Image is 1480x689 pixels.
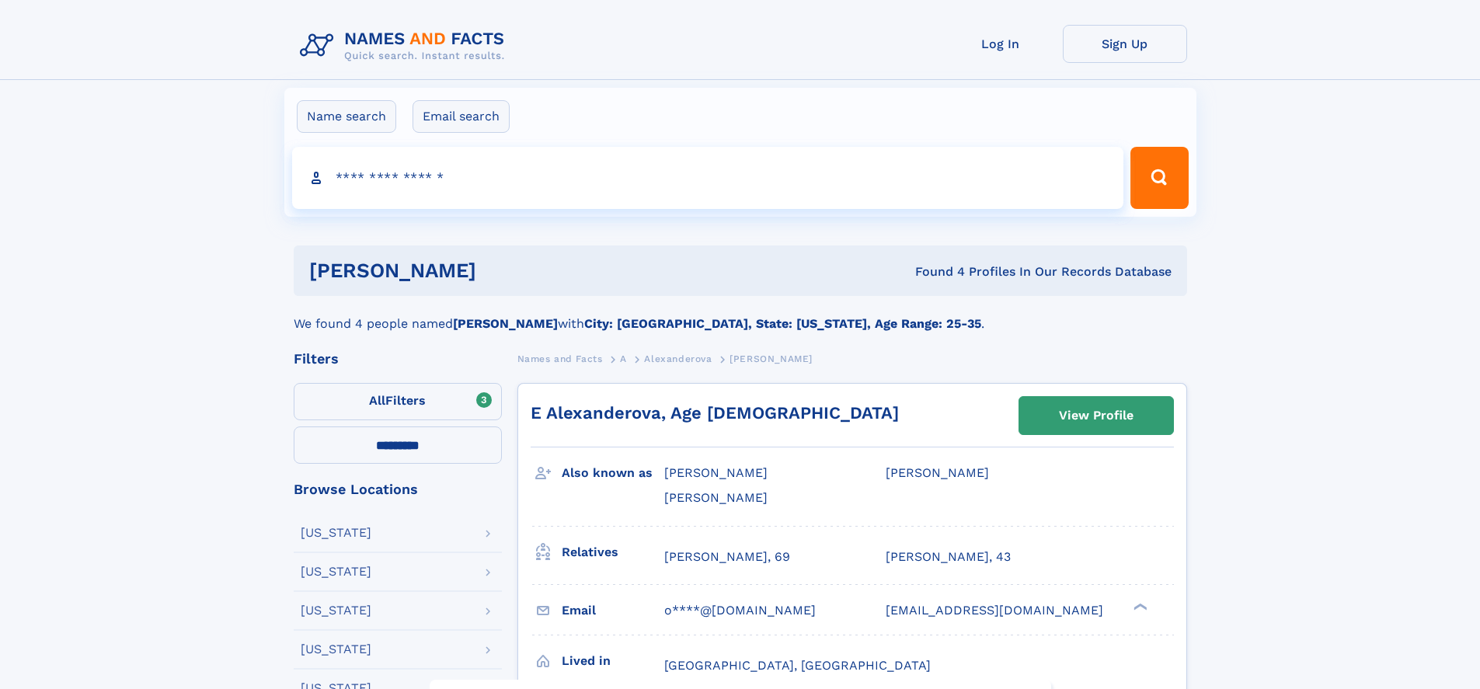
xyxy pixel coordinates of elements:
div: ❯ [1130,601,1148,611]
label: Name search [297,100,396,133]
label: Filters [294,383,502,420]
div: [US_STATE] [301,604,371,617]
div: We found 4 people named with . [294,296,1187,333]
span: A [620,353,627,364]
span: All [369,393,385,408]
img: Logo Names and Facts [294,25,517,67]
h3: Email [562,597,664,624]
div: [US_STATE] [301,643,371,656]
a: Alexanderova [644,349,712,368]
span: [PERSON_NAME] [886,465,989,480]
div: [US_STATE] [301,565,371,578]
label: Email search [413,100,510,133]
a: Sign Up [1063,25,1187,63]
div: Browse Locations [294,482,502,496]
a: A [620,349,627,368]
h1: [PERSON_NAME] [309,261,696,280]
span: [EMAIL_ADDRESS][DOMAIN_NAME] [886,603,1103,618]
a: Log In [938,25,1063,63]
span: Alexanderova [644,353,712,364]
a: E Alexanderova, Age [DEMOGRAPHIC_DATA] [531,403,899,423]
a: View Profile [1019,397,1173,434]
h3: Relatives [562,539,664,565]
div: Found 4 Profiles In Our Records Database [695,263,1172,280]
div: [US_STATE] [301,527,371,539]
button: Search Button [1130,147,1188,209]
a: [PERSON_NAME], 43 [886,548,1011,565]
b: City: [GEOGRAPHIC_DATA], State: [US_STATE], Age Range: 25-35 [584,316,981,331]
div: View Profile [1059,398,1134,433]
b: [PERSON_NAME] [453,316,558,331]
span: [GEOGRAPHIC_DATA], [GEOGRAPHIC_DATA] [664,658,931,673]
input: search input [292,147,1124,209]
h3: Lived in [562,648,664,674]
span: [PERSON_NAME] [730,353,813,364]
span: [PERSON_NAME] [664,465,768,480]
div: Filters [294,352,502,366]
span: [PERSON_NAME] [664,490,768,505]
a: [PERSON_NAME], 69 [664,548,790,565]
a: Names and Facts [517,349,603,368]
h3: Also known as [562,460,664,486]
